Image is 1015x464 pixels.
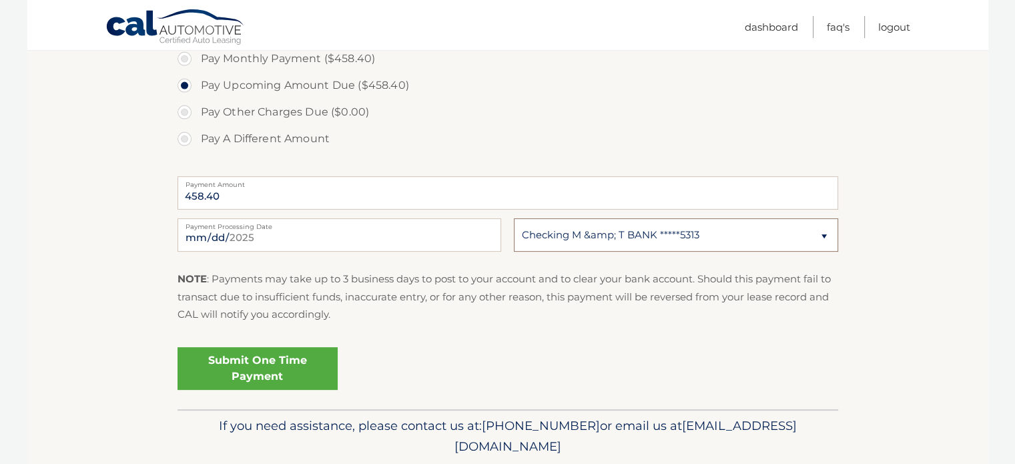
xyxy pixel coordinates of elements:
strong: NOTE [178,272,207,285]
input: Payment Date [178,218,501,252]
a: FAQ's [827,16,850,38]
a: Logout [878,16,910,38]
a: Cal Automotive [105,9,246,47]
p: If you need assistance, please contact us at: or email us at [186,415,829,458]
input: Payment Amount [178,176,838,210]
label: Pay Other Charges Due ($0.00) [178,99,838,126]
span: [PHONE_NUMBER] [482,418,600,433]
label: Pay A Different Amount [178,126,838,152]
label: Payment Amount [178,176,838,187]
p: : Payments may take up to 3 business days to post to your account and to clear your bank account.... [178,270,838,323]
label: Pay Upcoming Amount Due ($458.40) [178,72,838,99]
a: Dashboard [745,16,798,38]
a: Submit One Time Payment [178,347,338,390]
label: Payment Processing Date [178,218,501,229]
label: Pay Monthly Payment ($458.40) [178,45,838,72]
